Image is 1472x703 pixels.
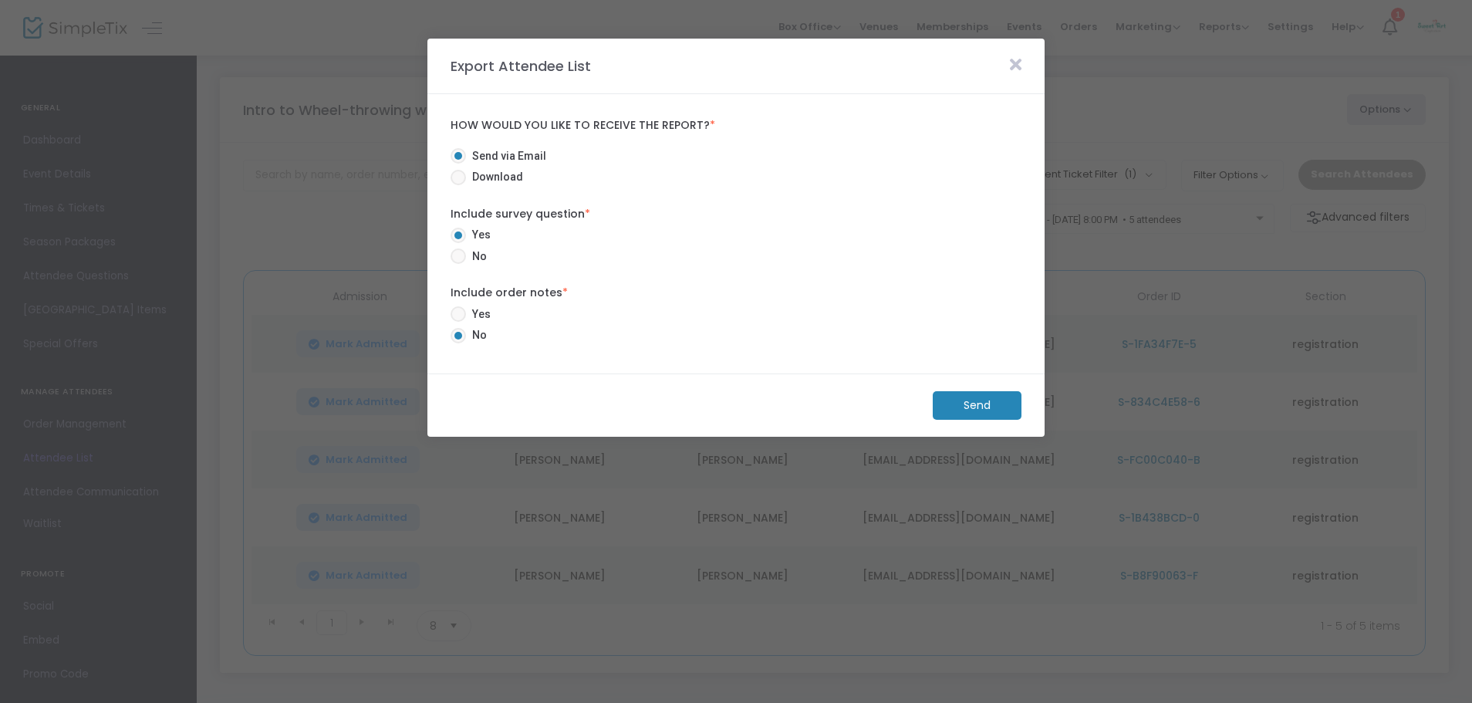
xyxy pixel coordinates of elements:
span: Download [466,169,523,185]
label: How would you like to receive the report? [451,119,1021,133]
label: Include order notes [451,285,1021,301]
span: Yes [466,306,491,323]
span: No [466,248,487,265]
label: Include survey question [451,206,1021,222]
span: Yes [466,227,491,243]
m-panel-title: Export Attendee List [443,56,599,76]
m-panel-header: Export Attendee List [427,39,1045,94]
span: Send via Email [466,148,546,164]
span: No [466,327,487,343]
m-button: Send [933,391,1021,420]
